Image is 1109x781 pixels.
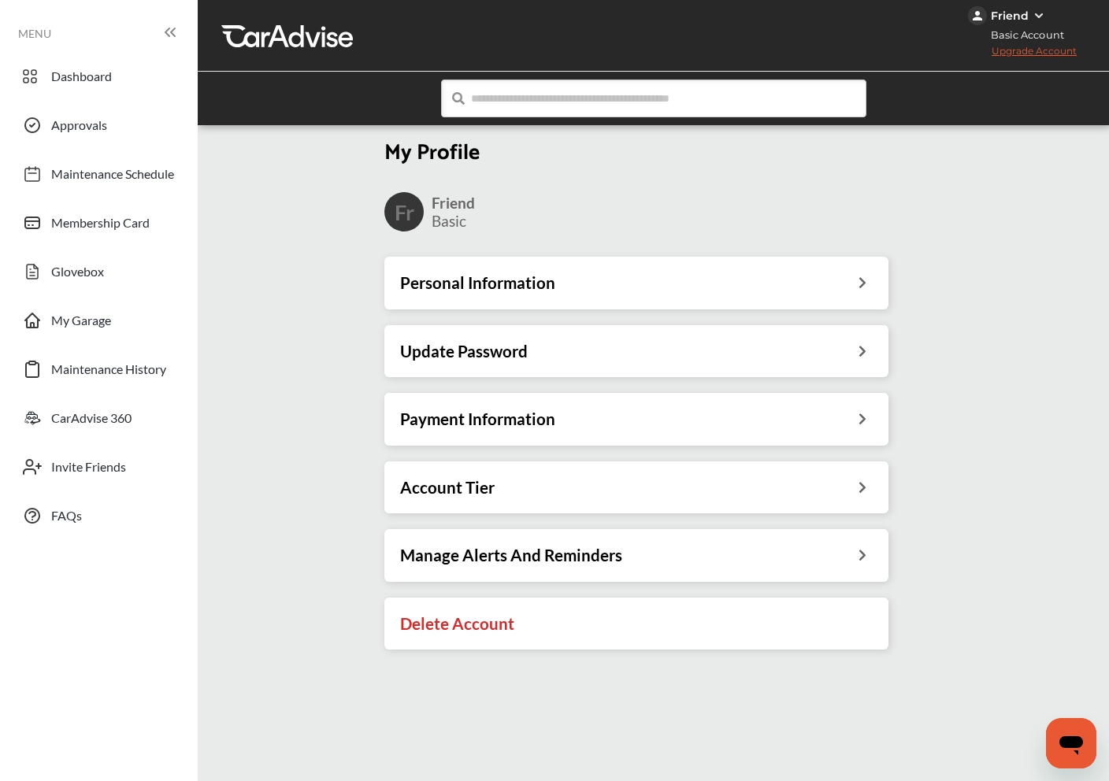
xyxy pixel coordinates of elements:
[51,117,107,138] span: Approvals
[14,202,182,243] a: Membership Card
[395,198,414,226] h2: Fr
[14,56,182,97] a: Dashboard
[18,28,51,40] span: MENU
[400,272,555,293] h3: Personal Information
[51,410,132,431] span: CarAdvise 360
[51,215,150,235] span: Membership Card
[968,6,987,25] img: jVpblrzwTbfkPYzPPzSLxeg0AAAAASUVORK5CYII=
[14,105,182,146] a: Approvals
[1033,9,1045,22] img: WGsFRI8htEPBVLJbROoPRyZpYNWhNONpIPPETTm6eUC0GeLEiAAAAAElFTkSuQmCC
[970,27,1076,43] span: Basic Account
[400,341,528,361] h3: Update Password
[51,361,166,382] span: Maintenance History
[14,300,182,341] a: My Garage
[400,613,514,634] h3: Delete Account
[400,409,555,429] h3: Payment Information
[14,495,182,536] a: FAQs
[14,349,182,390] a: Maintenance History
[51,264,104,284] span: Glovebox
[51,459,126,479] span: Invite Friends
[51,166,174,187] span: Maintenance Schedule
[400,545,622,565] h3: Manage Alerts And Reminders
[432,212,466,230] span: Basic
[14,154,182,194] a: Maintenance Schedule
[51,68,112,89] span: Dashboard
[51,508,82,528] span: FAQs
[400,477,495,498] h3: Account Tier
[991,9,1029,23] div: Friend
[51,313,111,333] span: My Garage
[1046,718,1096,768] iframe: Button to launch messaging window
[14,251,182,292] a: Glovebox
[432,194,475,212] span: Friend
[14,398,182,439] a: CarAdvise 360
[14,446,182,487] a: Invite Friends
[968,45,1077,65] span: Upgrade Account
[384,139,888,167] h2: My Profile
